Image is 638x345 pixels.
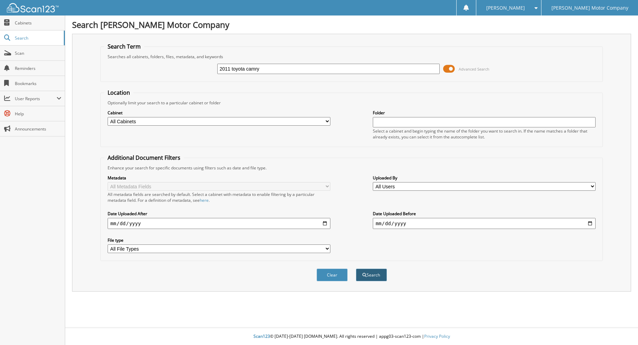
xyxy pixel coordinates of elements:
span: Scan [15,50,61,56]
iframe: Chat Widget [604,312,638,345]
span: Scan123 [253,333,270,339]
div: Optionally limit your search to a particular cabinet or folder [104,100,599,106]
button: Search [356,269,387,281]
span: [PERSON_NAME] Motor Company [551,6,628,10]
label: Folder [373,110,596,116]
span: User Reports [15,96,57,102]
div: Searches all cabinets, folders, files, metadata, and keywords [104,54,599,60]
label: Date Uploaded Before [373,211,596,217]
label: Uploaded By [373,175,596,181]
span: Bookmarks [15,81,61,86]
span: Search [15,35,60,41]
span: Announcements [15,126,61,132]
img: scan123-logo-white.svg [7,3,59,12]
div: Enhance your search for specific documents using filters such as date and file type. [104,165,599,171]
div: © [DATE]-[DATE] [DOMAIN_NAME]. All rights reserved | appg03-scan123-com | [65,328,638,345]
span: Cabinets [15,20,61,26]
input: end [373,218,596,229]
div: Select a cabinet and begin typing the name of the folder you want to search in. If the name match... [373,128,596,140]
span: [PERSON_NAME] [486,6,525,10]
span: Reminders [15,65,61,71]
label: File type [108,237,330,243]
legend: Location [104,89,133,96]
span: Help [15,111,61,117]
button: Clear [317,269,348,281]
label: Metadata [108,175,330,181]
span: Advanced Search [459,66,489,72]
label: Date Uploaded After [108,211,330,217]
a: Privacy Policy [424,333,450,339]
div: All metadata fields are searched by default. Select a cabinet with metadata to enable filtering b... [108,191,330,203]
input: start [108,218,330,229]
h1: Search [PERSON_NAME] Motor Company [72,19,631,30]
legend: Search Term [104,43,144,50]
label: Cabinet [108,110,330,116]
legend: Additional Document Filters [104,154,184,161]
a: here [200,197,209,203]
